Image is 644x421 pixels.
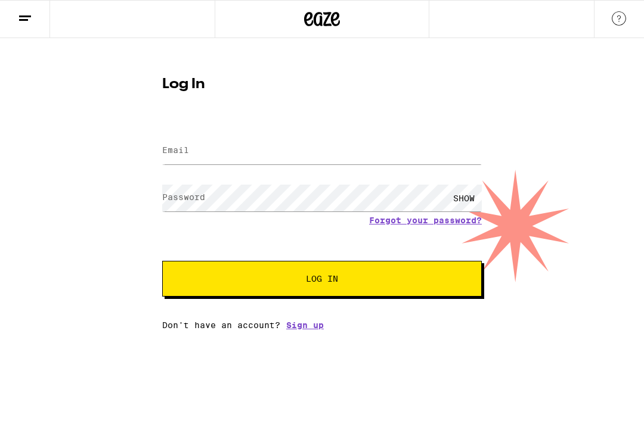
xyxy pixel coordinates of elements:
a: Forgot your password? [369,216,482,225]
button: Log In [162,261,482,297]
span: Log In [306,275,338,283]
div: Don't have an account? [162,320,482,330]
div: SHOW [446,185,482,211]
h1: Log In [162,77,482,92]
label: Email [162,145,189,155]
input: Email [162,138,482,164]
label: Password [162,192,205,202]
a: Sign up [286,320,324,330]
